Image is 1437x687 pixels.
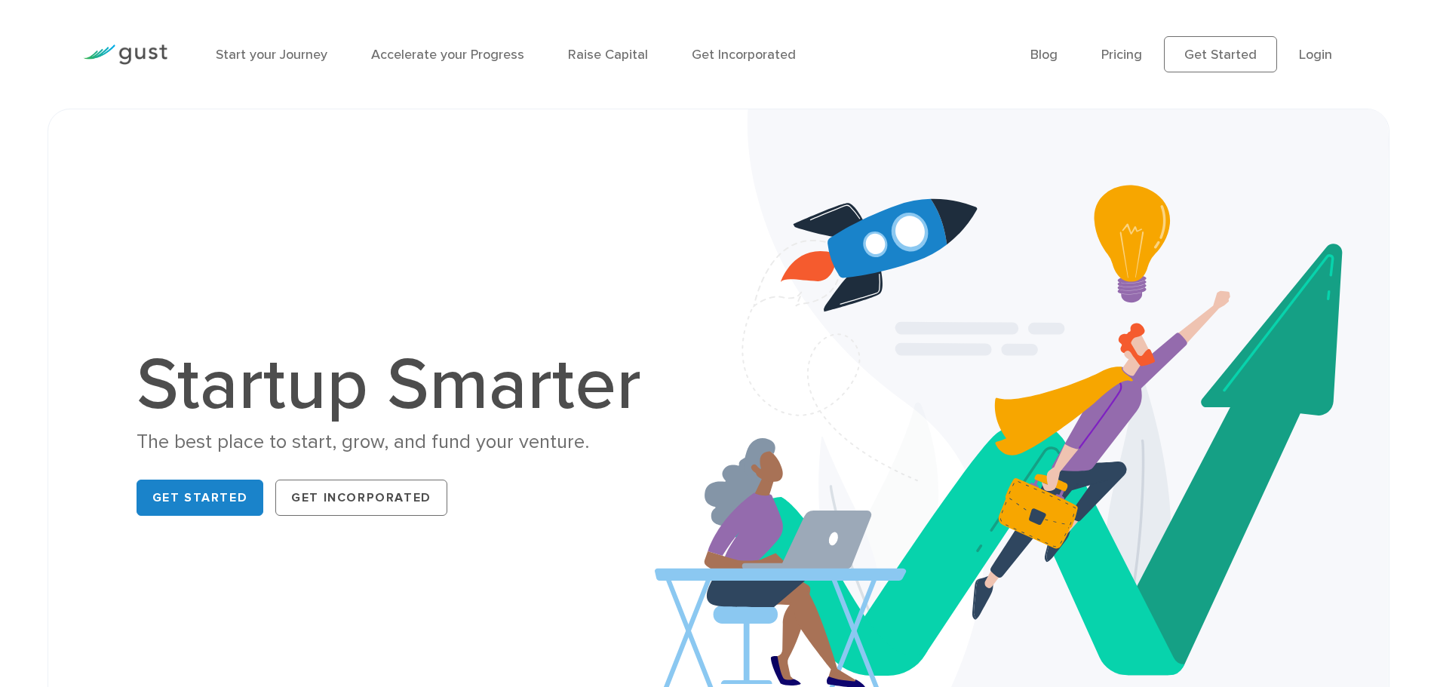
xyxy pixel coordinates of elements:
[83,44,167,65] img: Gust Logo
[275,480,447,516] a: Get Incorporated
[371,47,524,63] a: Accelerate your Progress
[568,47,648,63] a: Raise Capital
[137,429,657,455] div: The best place to start, grow, and fund your venture.
[1164,36,1277,72] a: Get Started
[137,480,264,516] a: Get Started
[1299,47,1332,63] a: Login
[692,47,796,63] a: Get Incorporated
[1030,47,1058,63] a: Blog
[1101,47,1142,63] a: Pricing
[216,47,327,63] a: Start your Journey
[137,349,657,422] h1: Startup Smarter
